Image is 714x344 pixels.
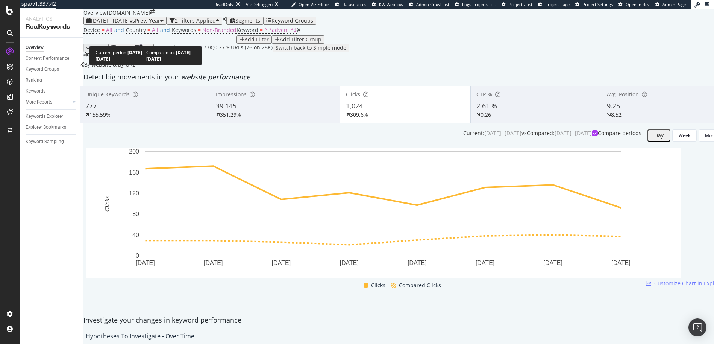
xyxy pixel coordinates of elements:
[26,123,66,131] div: Explorer Bookmarks
[26,87,78,95] a: Keywords
[26,98,52,106] div: More Reports
[83,9,107,17] div: Overview
[271,18,313,24] div: Keyword Groups
[132,44,154,52] button: Save
[335,2,366,8] a: Datasources
[654,132,664,139] div: Day
[246,2,273,8] div: Viz Debugger:
[647,129,670,142] button: Day
[372,2,403,8] a: KW Webflow
[152,26,158,33] span: All
[371,281,385,290] span: Clicks
[167,17,222,25] button: 2 Filters Applied
[26,55,69,62] div: Content Performance
[130,17,160,24] span: vs Prev. Year
[538,2,570,8] a: Project Page
[626,2,650,7] span: Open in dev
[582,2,613,7] span: Project Settings
[545,2,570,7] span: Project Page
[655,2,686,8] a: Admin Page
[244,37,269,43] div: Add Filter
[86,148,681,278] svg: A chart.
[216,101,236,110] span: 39,145
[26,23,77,31] div: RealKeywords
[132,232,139,238] text: 40
[83,26,100,33] span: Device
[502,2,532,8] a: Projects List
[114,26,124,33] span: and
[291,2,329,8] a: Open Viz Editor
[346,101,363,110] span: 1,024
[198,26,201,33] span: =
[214,2,235,8] div: ReadOnly:
[136,253,139,259] text: 0
[80,61,135,68] div: legacy label
[89,111,111,119] div: 155.59%
[26,113,63,120] div: Keywords Explorer
[463,129,484,137] div: Current:
[272,35,324,44] button: Add Filter Group
[26,44,44,52] div: Overview
[476,101,497,110] span: 2.61 %
[132,211,139,217] text: 80
[214,44,273,52] div: 0.27 % URLs ( 76 on 28K )
[26,65,59,73] div: Keyword Groups
[544,260,562,266] text: [DATE]
[150,9,155,14] div: arrow-right-arrow-left
[202,26,236,33] span: Non-Branded
[340,260,358,266] text: [DATE]
[618,2,650,8] a: Open in dev
[263,17,316,25] button: Keyword Groups
[598,129,641,137] div: Compare periods
[455,2,496,8] a: Logs Projects List
[476,260,494,266] text: [DATE]
[222,17,226,22] div: times
[342,2,366,7] span: Datasources
[273,44,349,52] button: Switch back to Simple mode
[26,76,42,84] div: Ranking
[146,49,196,62] div: Compared to:
[555,129,592,137] div: [DATE] - [DATE]
[84,61,135,68] span: By website & by URL
[399,281,441,290] span: Compared Clicks
[276,45,346,51] div: Switch back to Simple mode
[106,26,112,33] span: All
[26,15,77,23] div: Analytics
[607,91,639,98] span: Avg. Position
[147,26,150,33] span: =
[662,2,686,7] span: Admin Page
[409,2,449,8] a: Admin Crawl List
[146,49,193,62] b: [DATE] - [DATE]
[160,26,170,33] span: and
[85,101,97,110] span: 777
[476,91,492,98] span: CTR %
[26,76,78,84] a: Ranking
[260,26,263,33] span: =
[26,113,78,120] a: Keywords Explorer
[129,190,139,196] text: 120
[235,17,260,24] span: Segments
[104,196,111,212] text: Clicks
[126,26,146,33] span: Country
[86,332,194,340] div: Hypotheses to Investigate - Over Time
[172,26,196,33] span: Keywords
[611,260,630,266] text: [DATE]
[102,26,105,33] span: =
[509,2,532,7] span: Projects List
[26,65,78,73] a: Keyword Groups
[26,138,64,146] div: Keyword Sampling
[154,44,214,52] div: 3.89 % Clicks ( 3K on 73K )
[264,26,297,33] span: ^.*advent.*$
[26,138,78,146] a: Keyword Sampling
[26,123,78,131] a: Explorer Bookmarks
[575,2,613,8] a: Project Settings
[129,169,139,175] text: 160
[136,260,155,266] text: [DATE]
[216,91,247,98] span: Impressions
[607,101,620,110] span: 9.25
[91,17,130,24] span: [DATE] - [DATE]
[408,260,426,266] text: [DATE]
[83,44,108,52] button: Apply
[91,45,105,51] div: Apply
